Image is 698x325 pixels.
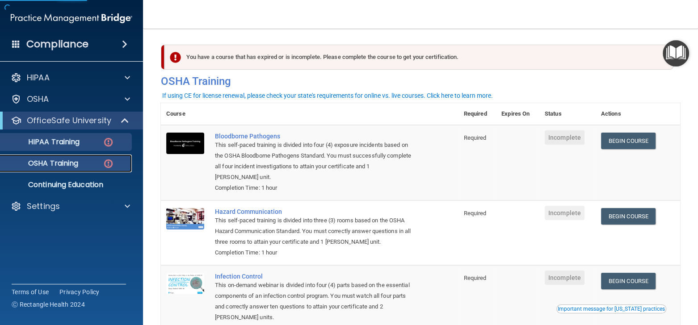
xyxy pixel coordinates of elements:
[6,159,78,168] p: OSHA Training
[170,52,181,63] img: exclamation-circle-solid-danger.72ef9ffc.png
[464,275,487,281] span: Required
[496,103,539,125] th: Expires On
[215,183,414,193] div: Completion Time: 1 hour
[545,271,584,285] span: Incomplete
[596,103,680,125] th: Actions
[11,201,130,212] a: Settings
[162,92,493,99] div: If using CE for license renewal, please check your state's requirements for online vs. live cours...
[215,208,414,215] a: Hazard Communication
[215,215,414,247] div: This self-paced training is divided into three (3) rooms based on the OSHA Hazard Communication S...
[161,75,680,87] h4: OSHA Training
[103,158,114,169] img: danger-circle.6113f641.png
[6,180,128,189] p: Continuing Education
[11,115,130,126] a: OfficeSafe University
[26,38,88,50] h4: Compliance
[27,115,111,126] p: OfficeSafe University
[215,273,414,280] a: Infection Control
[6,137,80,146] p: HIPAA Training
[161,91,494,100] button: If using CE for license renewal, please check your state's requirements for online vs. live cours...
[601,208,656,225] a: Begin Course
[458,103,496,125] th: Required
[215,140,414,183] div: This self-paced training is divided into four (4) exposure incidents based on the OSHA Bloodborne...
[545,130,584,145] span: Incomplete
[11,9,132,27] img: PMB logo
[601,133,656,149] a: Begin Course
[11,72,130,83] a: HIPAA
[545,206,584,220] span: Incomplete
[27,72,50,83] p: HIPAA
[464,210,487,217] span: Required
[663,40,689,67] button: Open Resource Center
[12,300,85,309] span: Ⓒ Rectangle Health 2024
[27,201,60,212] p: Settings
[215,280,414,323] div: This on-demand webinar is divided into four (4) parts based on the essential components of an inf...
[215,133,414,140] a: Bloodborne Pathogens
[12,287,49,296] a: Terms of Use
[558,306,665,312] div: Important message for [US_STATE] practices
[164,45,673,70] div: You have a course that has expired or is incomplete. Please complete the course to get your certi...
[11,94,130,104] a: OSHA
[161,103,210,125] th: Course
[27,94,49,104] p: OSHA
[103,137,114,148] img: danger-circle.6113f641.png
[601,273,656,289] a: Begin Course
[539,103,596,125] th: Status
[464,134,487,141] span: Required
[215,247,414,258] div: Completion Time: 1 hour
[59,287,100,296] a: Privacy Policy
[556,304,666,313] button: Read this if you are a dental practitioner in the state of CA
